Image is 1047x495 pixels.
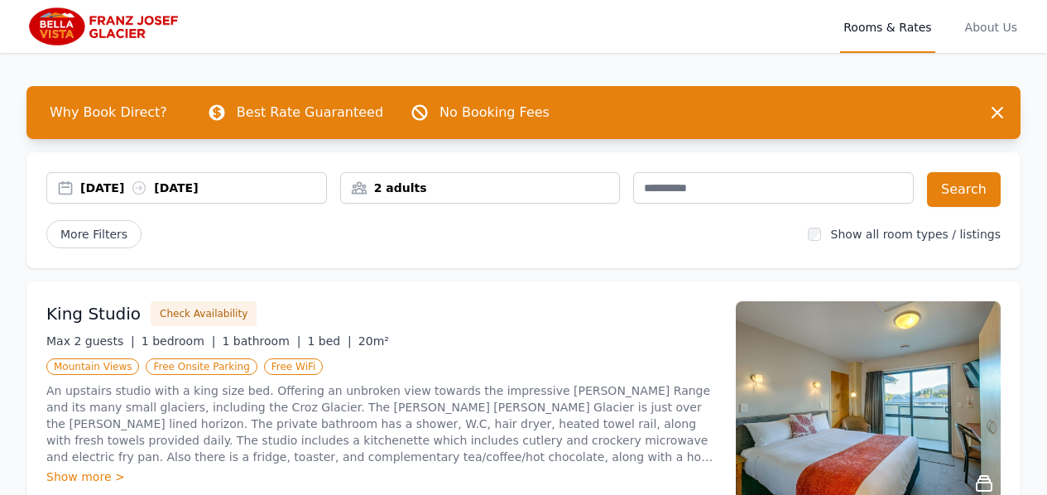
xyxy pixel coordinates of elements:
span: Max 2 guests | [46,334,135,348]
p: An upstairs studio with a king size bed. Offering an unbroken view towards the impressive [PERSON... [46,382,716,465]
span: 1 bed | [307,334,351,348]
span: 1 bathroom | [222,334,300,348]
span: More Filters [46,220,142,248]
div: [DATE] [DATE] [80,180,326,196]
div: 2 adults [341,180,620,196]
span: Free Onsite Parking [146,358,257,375]
div: Show more > [46,469,716,485]
span: 1 bedroom | [142,334,216,348]
p: Best Rate Guaranteed [237,103,383,123]
h3: King Studio [46,302,141,325]
button: Check Availability [151,301,257,326]
button: Search [927,172,1001,207]
span: Mountain Views [46,358,139,375]
img: Bella Vista Franz Josef Glacier [26,7,185,46]
p: No Booking Fees [439,103,550,123]
span: Why Book Direct? [36,96,180,129]
span: 20m² [358,334,389,348]
label: Show all room types / listings [831,228,1001,241]
span: Free WiFi [264,358,324,375]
